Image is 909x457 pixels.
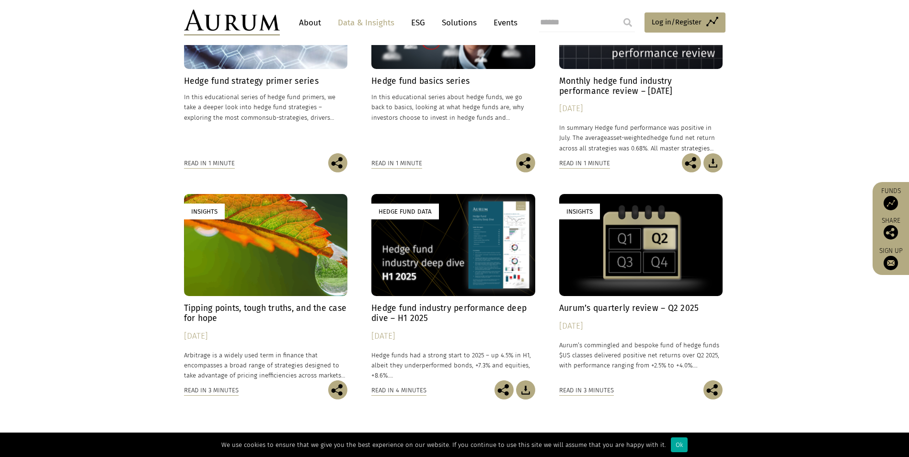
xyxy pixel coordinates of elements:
[559,303,723,313] h4: Aurum’s quarterly review – Q2 2025
[559,204,600,219] div: Insights
[644,12,725,33] a: Log in/Register
[184,158,235,169] div: Read in 1 minute
[371,92,535,122] p: In this educational series about hedge funds, we go back to basics, looking at what hedge funds a...
[559,76,723,96] h4: Monthly hedge fund industry performance review – [DATE]
[703,380,723,400] img: Share this post
[884,196,898,210] img: Access Funds
[559,123,723,153] p: In summary Hedge fund performance was positive in July. The average hedge fund net return across ...
[884,225,898,240] img: Share this post
[559,158,610,169] div: Read in 1 minute
[671,437,688,452] div: Ok
[877,187,904,210] a: Funds
[652,16,702,28] span: Log in/Register
[184,385,239,396] div: Read in 3 minutes
[437,14,482,32] a: Solutions
[559,102,723,115] div: [DATE]
[559,320,723,333] div: [DATE]
[877,217,904,240] div: Share
[559,340,723,370] p: Aurum’s commingled and bespoke fund of hedge funds $US classes delivered positive net returns ove...
[371,204,439,219] div: Hedge Fund Data
[371,194,535,380] a: Hedge Fund Data Hedge fund industry performance deep dive – H1 2025 [DATE] Hedge funds had a stro...
[184,76,348,86] h4: Hedge fund strategy primer series
[371,303,535,323] h4: Hedge fund industry performance deep dive – H1 2025
[682,153,701,172] img: Share this post
[516,153,535,172] img: Share this post
[703,153,723,172] img: Download Article
[328,380,347,400] img: Share this post
[266,114,307,121] span: sub-strategies
[371,76,535,86] h4: Hedge fund basics series
[184,194,348,380] a: Insights Tipping points, tough truths, and the case for hope [DATE] Arbitrage is a widely used te...
[489,14,518,32] a: Events
[884,256,898,270] img: Sign up to our newsletter
[328,153,347,172] img: Share this post
[294,14,326,32] a: About
[371,158,422,169] div: Read in 1 minute
[184,10,280,35] img: Aurum
[877,247,904,270] a: Sign up
[618,13,637,32] input: Submit
[184,330,348,343] div: [DATE]
[607,134,650,141] span: asset-weighted
[406,14,430,32] a: ESG
[516,380,535,400] img: Download Article
[559,194,723,380] a: Insights Aurum’s quarterly review – Q2 2025 [DATE] Aurum’s commingled and bespoke fund of hedge f...
[371,350,535,380] p: Hedge funds had a strong start to 2025 – up 4.5% in H1, albeit they underperformed bonds, +7.3% a...
[495,380,514,400] img: Share this post
[184,350,348,380] p: Arbitrage is a widely used term in finance that encompasses a broad range of strategies designed ...
[371,330,535,343] div: [DATE]
[371,385,426,396] div: Read in 4 minutes
[184,204,225,219] div: Insights
[333,14,399,32] a: Data & Insights
[559,385,614,396] div: Read in 3 minutes
[184,303,348,323] h4: Tipping points, tough truths, and the case for hope
[184,92,348,122] p: In this educational series of hedge fund primers, we take a deeper look into hedge fund strategie...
